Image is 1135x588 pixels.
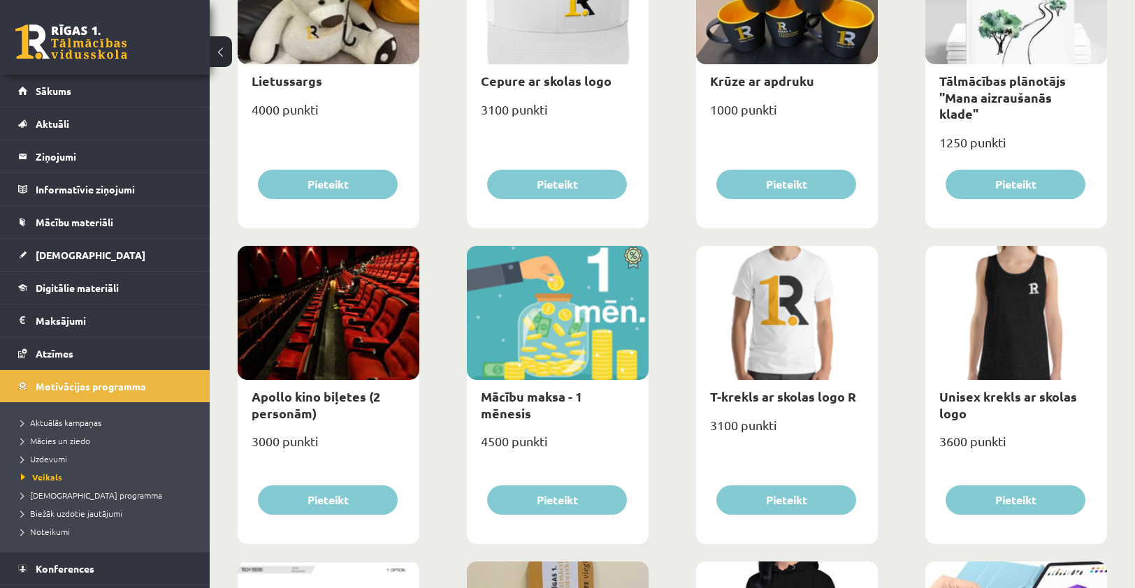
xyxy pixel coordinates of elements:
a: Ziņojumi [18,140,192,172]
a: Konferences [18,552,192,585]
div: 3100 punkti [696,413,878,448]
button: Pieteikt [258,170,398,199]
a: Atzīmes [18,337,192,369]
span: Mācību materiāli [36,216,113,228]
a: Maksājumi [18,304,192,337]
a: Krūze ar apdruku [710,73,814,89]
button: Pieteikt [487,170,627,199]
span: Veikals [21,471,62,483]
img: Atlaide [617,246,649,270]
a: Mācies un ziedo [21,434,196,447]
button: Pieteikt [716,485,856,515]
button: Pieteikt [946,485,1085,515]
a: Motivācijas programma [18,370,192,402]
button: Pieteikt [258,485,398,515]
div: 1000 punkti [696,98,878,133]
div: 3000 punkti [238,429,419,464]
a: Uzdevumi [21,453,196,465]
a: Tālmācības plānotājs "Mana aizraušanās klade" [939,73,1066,122]
a: Sākums [18,75,192,107]
a: Rīgas 1. Tālmācības vidusskola [15,24,127,59]
div: 4500 punkti [467,429,649,464]
span: Sākums [36,84,71,97]
span: Aktuālās kampaņas [21,417,101,428]
a: Digitālie materiāli [18,272,192,304]
legend: Informatīvie ziņojumi [36,173,192,205]
span: Noteikumi [21,526,70,537]
a: Veikals [21,471,196,483]
a: Informatīvie ziņojumi [18,173,192,205]
a: Noteikumi [21,525,196,538]
span: [DEMOGRAPHIC_DATA] [36,249,145,261]
legend: Maksājumi [36,304,192,337]
span: [DEMOGRAPHIC_DATA] programma [21,490,162,501]
a: Aktuāli [18,108,192,140]
legend: Ziņojumi [36,140,192,172]
a: Mācību maksa - 1 mēnesis [481,388,582,420]
a: Mācību materiāli [18,206,192,238]
div: 3100 punkti [467,98,649,133]
a: Aktuālās kampaņas [21,416,196,429]
a: [DEMOGRAPHIC_DATA] programma [21,489,196,501]
a: Unisex krekls ar skolas logo [939,388,1077,420]
a: Biežāk uzdotie jautājumi [21,507,196,520]
span: Biežāk uzdotie jautājumi [21,508,122,519]
span: Digitālie materiāli [36,281,119,294]
a: Apollo kino biļetes (2 personām) [252,388,380,420]
div: 1250 punkti [925,131,1107,166]
div: 3600 punkti [925,429,1107,464]
button: Pieteikt [487,485,627,515]
a: T-krekls ar skolas logo R [710,388,856,404]
span: Konferences [36,562,94,575]
span: Mācies un ziedo [21,435,90,446]
span: Motivācijas programma [36,380,146,392]
button: Pieteikt [716,170,856,199]
a: Cepure ar skolas logo [481,73,612,89]
span: Atzīmes [36,347,73,360]
span: Uzdevumi [21,453,67,464]
button: Pieteikt [946,170,1085,199]
a: Lietussargs [252,73,322,89]
span: Aktuāli [36,117,69,130]
div: 4000 punkti [238,98,419,133]
a: [DEMOGRAPHIC_DATA] [18,239,192,271]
